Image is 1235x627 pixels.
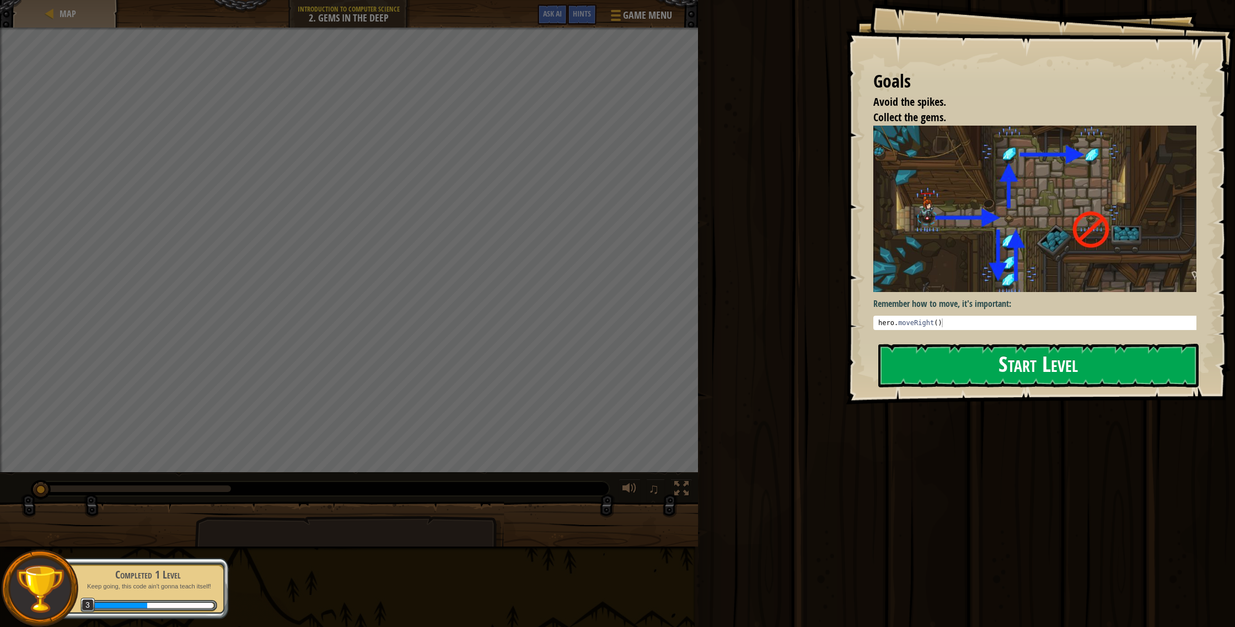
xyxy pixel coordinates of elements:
[873,69,1196,94] div: Goals
[538,4,567,25] button: Ask AI
[78,582,217,591] p: Keep going, this code ain't gonna teach itself!
[873,94,946,109] span: Avoid the spikes.
[623,8,672,23] span: Game Menu
[80,598,95,613] span: 3
[56,8,76,20] a: Map
[602,4,679,30] button: Game Menu
[873,110,946,125] span: Collect the gems.
[873,126,1205,292] img: Gems in the deep
[878,344,1199,387] button: Start Level
[15,564,65,614] img: trophy.png
[573,8,591,19] span: Hints
[646,479,665,501] button: ♫
[543,8,562,19] span: Ask AI
[860,94,1194,110] li: Avoid the spikes.
[78,567,217,582] div: Completed 1 Level
[619,479,641,501] button: Adjust volume
[60,8,76,20] span: Map
[860,110,1194,126] li: Collect the gems.
[648,480,659,497] span: ♫
[873,298,1205,310] p: Remember how to move, it's important:
[670,479,692,501] button: Toggle fullscreen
